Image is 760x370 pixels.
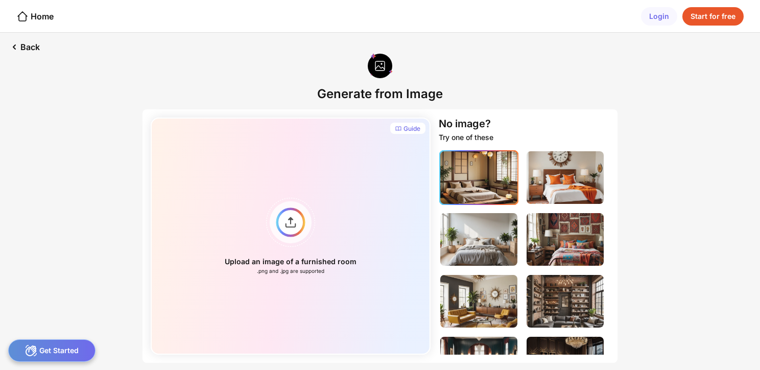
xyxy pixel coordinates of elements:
img: bedroomImage4.jpg [527,213,604,266]
div: Generate from Image [317,86,443,101]
img: livingRoomImage1.jpg [440,275,517,328]
div: Login [641,7,677,26]
img: livingRoomImage2.jpg [527,275,604,328]
div: No image? [439,118,491,130]
img: bedroomImage2.jpg [527,151,604,204]
div: Try one of these [439,133,493,142]
div: Get Started [8,339,96,362]
img: bedroomImage1.jpg [440,151,517,204]
img: bedroomImage3.jpg [440,213,517,266]
div: Guide [403,125,420,133]
div: Start for free [682,7,744,26]
div: Home [16,10,54,22]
